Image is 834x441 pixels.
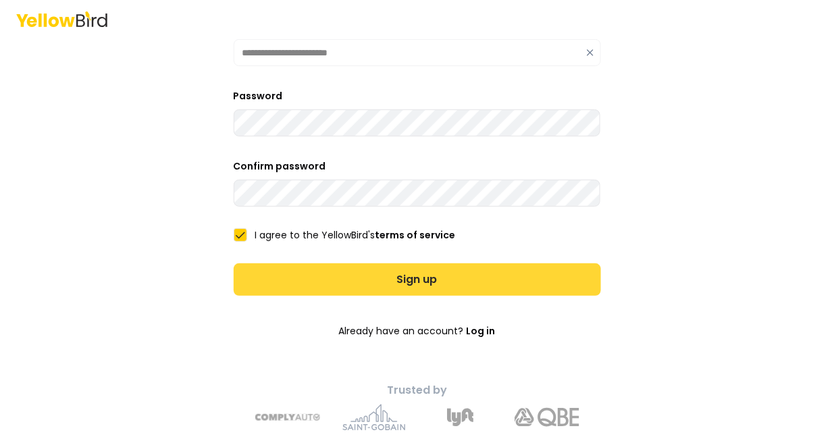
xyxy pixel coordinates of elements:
[467,317,496,344] a: Log in
[234,382,601,398] p: Trusted by
[375,228,456,242] a: terms of service
[234,89,283,103] label: Password
[234,317,601,344] p: Already have an account?
[234,263,601,296] button: Sign up
[255,230,456,240] label: I agree to the YellowBird's
[234,159,326,173] label: Confirm password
